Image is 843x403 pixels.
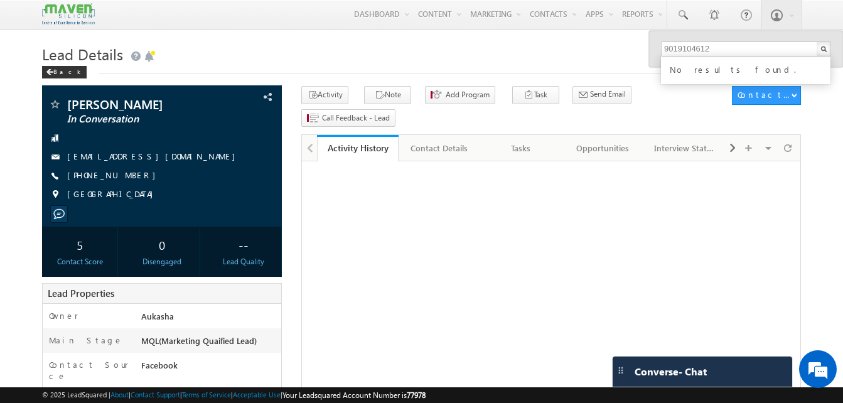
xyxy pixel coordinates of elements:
span: Send Email [590,89,626,100]
label: Owner [49,310,78,321]
span: 77978 [407,390,426,400]
a: Contact Support [131,390,180,399]
label: Contact Source [49,359,129,382]
div: -- [209,233,278,256]
div: Tasks [491,141,551,156]
span: Call Feedback - Lead [322,112,390,124]
button: Task [512,86,559,104]
button: Activity [301,86,348,104]
span: [PHONE_NUMBER] [67,169,162,182]
div: Contact Details [409,141,469,156]
div: 0 [127,233,196,256]
img: Custom Logo [42,3,95,25]
span: Converse - Chat [635,366,707,377]
div: Contact Score [45,256,114,267]
a: About [110,390,129,399]
div: MQL(Marketing Quaified Lead) [138,335,281,352]
a: Tasks [481,135,562,161]
a: Acceptable Use [233,390,281,399]
input: Search Contacts [661,41,831,56]
span: Your Leadsquared Account Number is [282,390,426,400]
a: Activity History [317,135,399,161]
div: Contact Actions [738,89,791,100]
div: Disengaged [127,256,196,267]
span: Add Program [446,89,490,100]
span: © 2025 LeadSquared | | | | | [42,389,426,401]
div: No results found. [667,60,835,77]
a: Opportunities [562,135,644,161]
div: Facebook [138,359,281,377]
div: Lead Quality [209,256,278,267]
div: Interview Status [654,141,714,156]
button: Add Program [425,86,495,104]
button: Note [364,86,411,104]
button: Send Email [572,86,631,104]
a: Contact Details [399,135,480,161]
label: Main Stage [49,335,123,346]
div: 5 [45,233,114,256]
button: Contact Actions [732,86,801,105]
div: Back [42,66,87,78]
div: Activity History [326,142,389,154]
span: [GEOGRAPHIC_DATA] [67,188,159,201]
span: [PERSON_NAME] [67,98,215,110]
a: Terms of Service [182,390,231,399]
a: [EMAIL_ADDRESS][DOMAIN_NAME] [67,151,242,161]
div: Opportunities [572,141,633,156]
span: Lead Properties [48,287,114,299]
button: Call Feedback - Lead [301,109,395,127]
a: Interview Status [644,135,726,161]
img: carter-drag [616,365,626,375]
span: In Conversation [67,113,215,126]
span: Lead Details [42,44,123,64]
a: Back [42,65,93,76]
span: Aukasha [141,311,174,321]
